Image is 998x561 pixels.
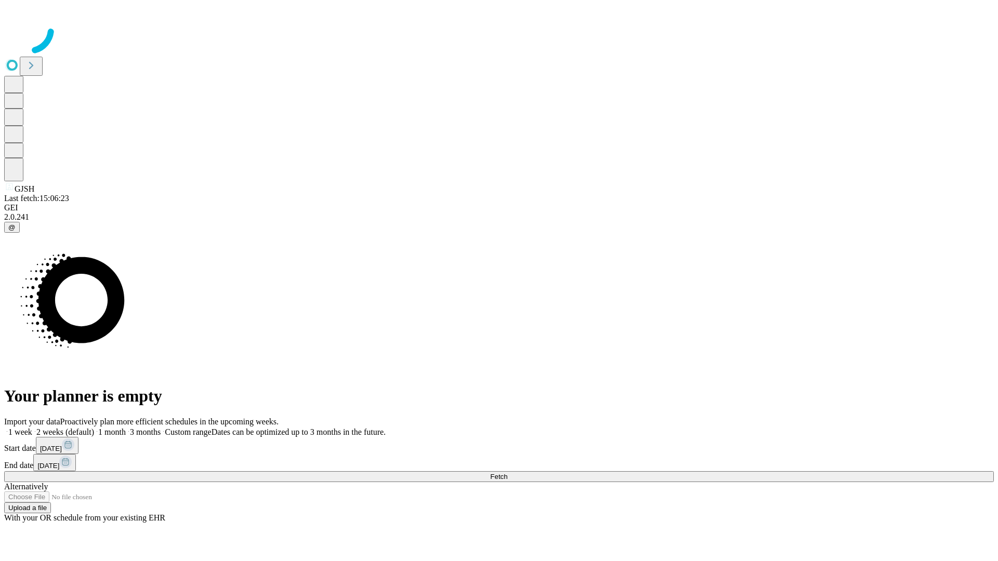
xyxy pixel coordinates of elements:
[4,222,20,233] button: @
[130,428,161,436] span: 3 months
[36,428,94,436] span: 2 weeks (default)
[4,437,994,454] div: Start date
[212,428,386,436] span: Dates can be optimized up to 3 months in the future.
[36,437,78,454] button: [DATE]
[37,462,59,470] span: [DATE]
[8,428,32,436] span: 1 week
[98,428,126,436] span: 1 month
[60,417,279,426] span: Proactively plan more efficient schedules in the upcoming weeks.
[33,454,76,471] button: [DATE]
[4,502,51,513] button: Upload a file
[4,203,994,212] div: GEI
[15,184,34,193] span: GJSH
[4,482,48,491] span: Alternatively
[4,513,165,522] span: With your OR schedule from your existing EHR
[40,445,62,452] span: [DATE]
[8,223,16,231] span: @
[490,473,507,480] span: Fetch
[4,454,994,471] div: End date
[4,386,994,406] h1: Your planner is empty
[4,417,60,426] span: Import your data
[4,471,994,482] button: Fetch
[165,428,211,436] span: Custom range
[4,212,994,222] div: 2.0.241
[4,194,69,203] span: Last fetch: 15:06:23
